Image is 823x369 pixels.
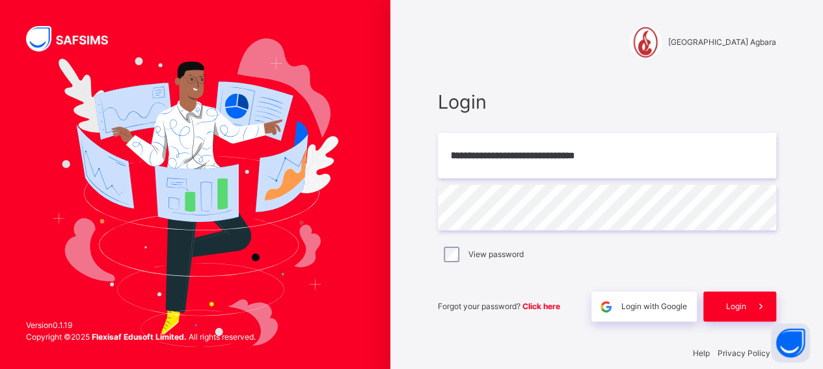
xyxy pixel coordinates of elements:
[726,301,746,312] span: Login
[26,26,124,51] img: SAFSIMS Logo
[599,299,614,314] img: google.396cfc9801f0270233282035f929180a.svg
[771,323,810,362] button: Open asap
[26,332,256,342] span: Copyright © 2025 All rights reserved.
[26,320,256,331] span: Version 0.1.19
[522,301,560,311] a: Click here
[92,332,187,342] strong: Flexisaf Edusoft Limited.
[621,301,687,312] span: Login with Google
[52,38,339,347] img: Hero Image
[693,348,710,358] a: Help
[438,301,560,311] span: Forgot your password?
[468,249,524,260] label: View password
[718,348,770,358] a: Privacy Policy
[668,36,776,48] span: [GEOGRAPHIC_DATA] Agbara
[438,88,776,116] span: Login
